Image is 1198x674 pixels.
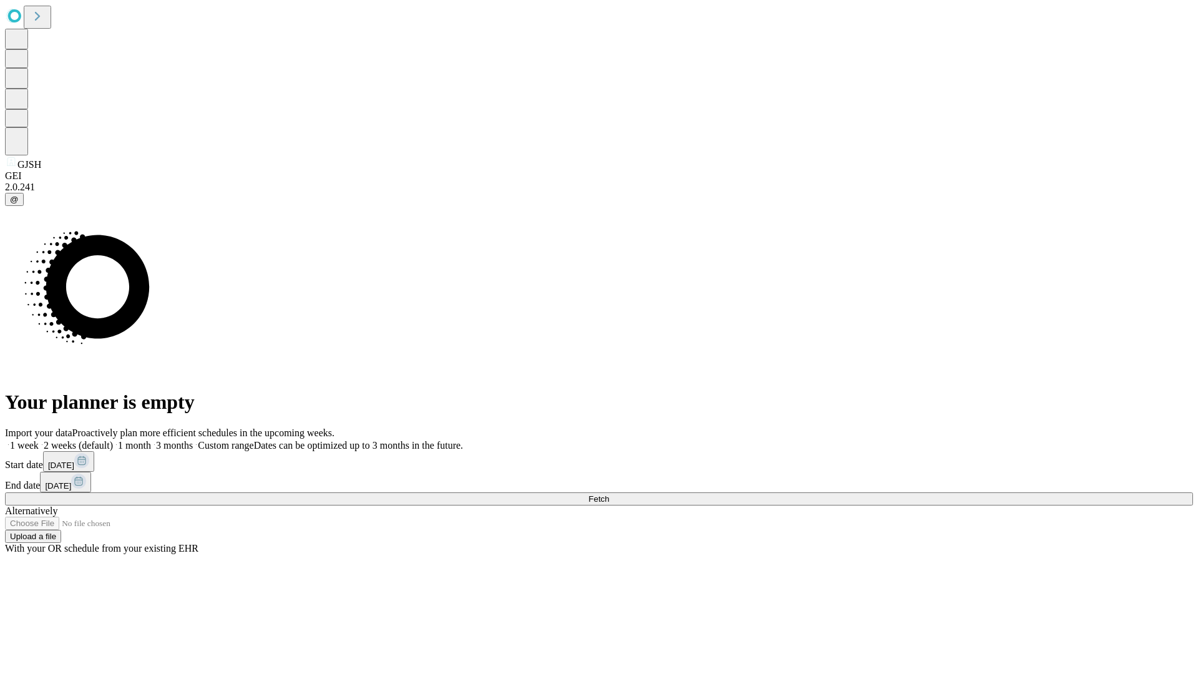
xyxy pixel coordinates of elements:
span: [DATE] [45,481,71,491]
span: GJSH [17,159,41,170]
span: With your OR schedule from your existing EHR [5,543,198,554]
button: Upload a file [5,530,61,543]
span: Alternatively [5,506,57,516]
span: Import your data [5,427,72,438]
div: End date [5,472,1193,492]
span: Dates can be optimized up to 3 months in the future. [254,440,463,451]
span: 3 months [156,440,193,451]
button: Fetch [5,492,1193,506]
span: [DATE] [48,461,74,470]
span: Custom range [198,440,253,451]
span: 1 month [118,440,151,451]
div: Start date [5,451,1193,472]
span: 1 week [10,440,39,451]
span: 2 weeks (default) [44,440,113,451]
span: Fetch [588,494,609,504]
button: @ [5,193,24,206]
button: [DATE] [43,451,94,472]
div: GEI [5,170,1193,182]
h1: Your planner is empty [5,391,1193,414]
button: [DATE] [40,472,91,492]
div: 2.0.241 [5,182,1193,193]
span: Proactively plan more efficient schedules in the upcoming weeks. [72,427,334,438]
span: @ [10,195,19,204]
